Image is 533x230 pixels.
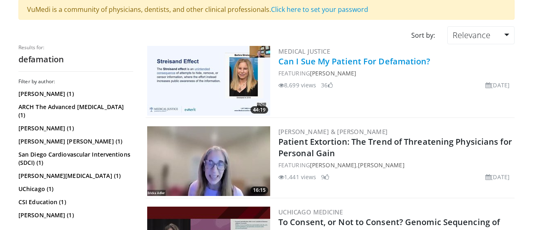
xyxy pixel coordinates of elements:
a: [PERSON_NAME] (1) [18,211,131,219]
img: 50d22204-cc18-4df3-8da3-77ec835a907d.300x170_q85_crop-smart_upscale.jpg [147,46,270,116]
a: CSI Education (1) [18,198,131,206]
span: 44:19 [251,106,268,114]
a: [PERSON_NAME] & [PERSON_NAME] [278,128,388,136]
li: 8,699 views [278,81,316,89]
p: Results for: [18,44,133,51]
a: UChicago Medicine [278,208,343,216]
a: Medical Justice [278,47,330,55]
a: San Diego Cardiovascular Interventions (SDCI) (1) [18,150,131,167]
h3: Filter by author: [18,78,133,85]
a: [PERSON_NAME][MEDICAL_DATA] (1) [18,172,131,180]
a: 44:19 [147,46,270,116]
a: [PERSON_NAME] (1) [18,90,131,98]
span: Relevance [453,30,490,41]
a: Click here to set your password [271,5,368,14]
a: Can I Sue My Patient For Defamation? [278,56,430,67]
div: FEATURING , [278,161,513,169]
a: UChicago (1) [18,185,131,193]
span: 16:15 [251,187,268,194]
li: [DATE] [485,173,510,181]
a: ARCH The Advanced [MEDICAL_DATA] (1) [18,103,131,119]
li: 1,441 views [278,173,316,181]
a: [PERSON_NAME] [PERSON_NAME] (1) [18,137,131,146]
a: [PERSON_NAME] [358,161,404,169]
li: [DATE] [485,81,510,89]
h2: defamation [18,54,133,65]
img: ac6087a9-bfc5-4879-b036-08cffb7670b7.300x170_q85_crop-smart_upscale.jpg [147,126,270,196]
li: 36 [321,81,333,89]
a: [PERSON_NAME] (1) [18,124,131,132]
div: FEATURING [278,69,513,77]
a: 16:15 [147,126,270,196]
a: Patient Extortion: The Trend of Threatening Physicians for Personal Gain [278,136,512,159]
a: [PERSON_NAME] [310,69,356,77]
a: Relevance [447,26,515,44]
a: [PERSON_NAME] [310,161,356,169]
li: 9 [321,173,329,181]
div: Sort by: [405,26,441,44]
